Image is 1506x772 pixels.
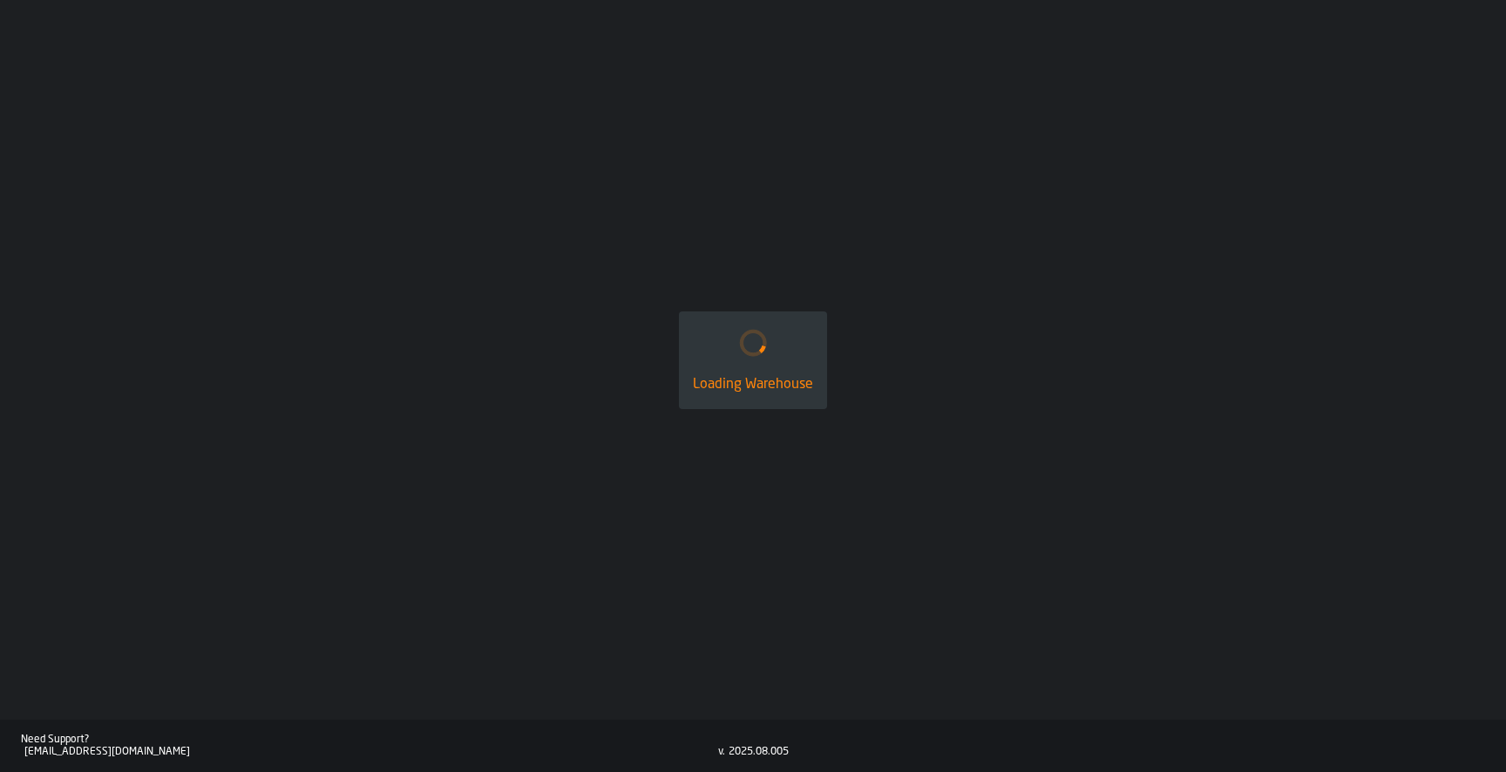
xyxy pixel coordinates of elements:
[21,734,718,758] a: Need Support?[EMAIL_ADDRESS][DOMAIN_NAME]
[24,746,718,758] div: [EMAIL_ADDRESS][DOMAIN_NAME]
[718,746,725,758] div: v.
[693,374,813,395] div: Loading Warehouse
[729,746,789,758] div: 2025.08.005
[21,734,718,746] div: Need Support?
